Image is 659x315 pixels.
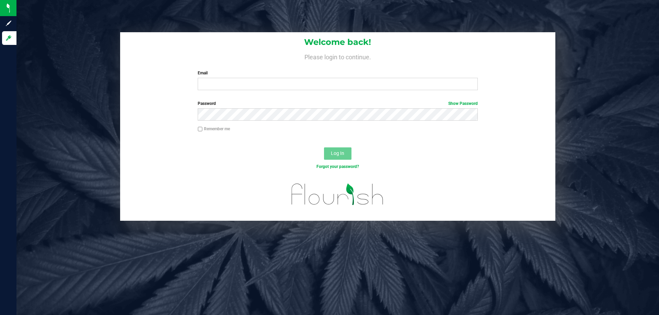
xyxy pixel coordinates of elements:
[283,177,392,212] img: flourish_logo.svg
[198,126,230,132] label: Remember me
[120,38,555,47] h1: Welcome back!
[198,70,477,76] label: Email
[331,150,344,156] span: Log In
[120,52,555,60] h4: Please login to continue.
[5,35,12,41] inline-svg: Log in
[448,101,478,106] a: Show Password
[316,164,359,169] a: Forgot your password?
[324,147,351,160] button: Log In
[198,127,203,132] input: Remember me
[198,101,216,106] span: Password
[5,20,12,27] inline-svg: Sign up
